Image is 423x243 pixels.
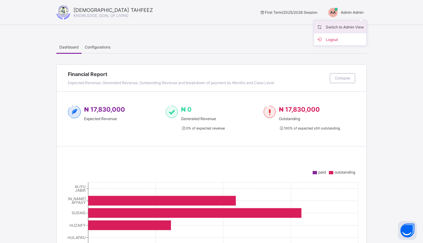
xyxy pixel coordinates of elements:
[84,106,125,113] span: ₦ 17,830,000
[68,106,81,118] img: expected-2.4343d3e9d0c965b919479240f3db56ac.svg
[279,116,340,121] span: Outstanding
[181,116,224,121] span: Generated Revenue
[330,10,336,15] span: AA
[55,196,86,201] tspan: [PERSON_NAME]
[166,106,178,118] img: paid-1.3eb1404cbcb1d3b736510a26bbfa3ccb.svg
[84,116,125,121] span: Expected Revenue
[69,223,86,228] tspan: HUZAIFY
[341,10,364,15] span: Admin Admin
[318,170,326,175] span: paid
[72,210,86,215] tspan: SUDAIS
[73,13,128,18] span: KNOWLEDGE, GOAL OF LIVING
[279,126,340,130] span: 100 % of expected still outstanding
[259,10,317,15] span: session/term information
[314,33,366,45] li: dropdown-list-item-buttom-1
[75,188,86,193] tspan: JABIR
[314,21,366,33] li: dropdown-list-item-name-0
[316,23,364,30] span: Switch to Admin View
[335,76,350,80] span: Collapse
[75,184,86,189] tspan: ALIYU
[398,221,417,240] button: Open asap
[264,106,276,118] img: outstanding-1.146d663e52f09953f639664a84e30106.svg
[279,106,320,113] span: ₦ 17,830,000
[68,80,274,85] span: Expected Revenue, Generated Revenue, Outstanding Revenue and breakdown of payment by Months and C...
[68,71,327,77] span: Financial Report
[335,170,355,175] span: outstanding
[181,126,224,130] span: 0 % of expected revenue
[65,235,86,240] tspan: KHULAFA’U
[72,200,86,205] tspan: AFFASY
[316,36,364,43] span: Logout
[73,7,153,13] span: [DEMOGRAPHIC_DATA] TAHFEEZ
[59,45,78,49] span: Dashboard
[85,45,110,49] span: Configurations
[181,106,192,113] span: ₦ 0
